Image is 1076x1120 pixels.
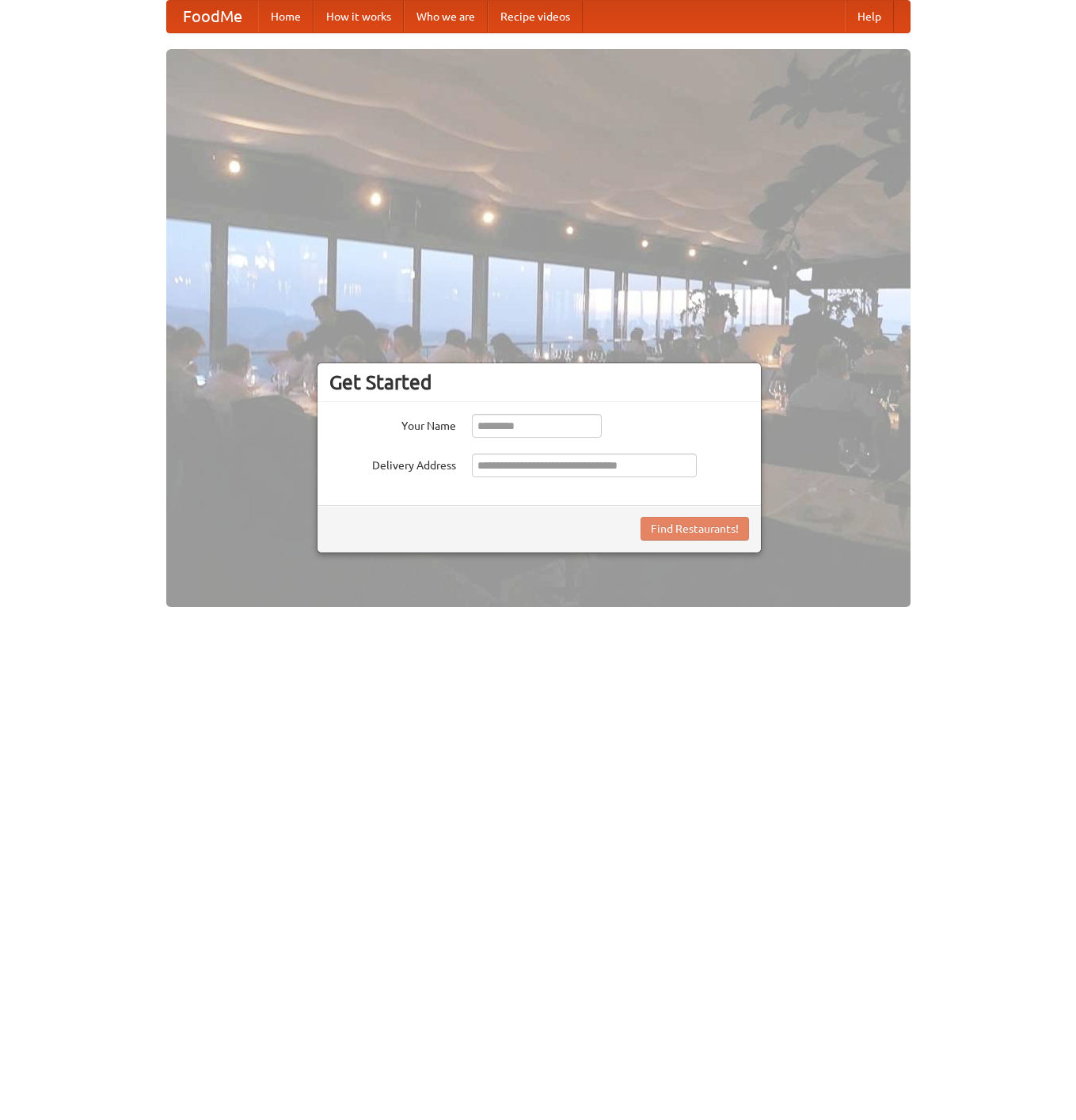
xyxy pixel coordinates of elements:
[314,1,404,32] a: How it works
[329,454,456,473] label: Delivery Address
[845,1,894,32] a: Help
[329,414,456,434] label: Your Name
[488,1,583,32] a: Recipe videos
[167,1,258,32] a: FoodMe
[329,370,749,394] h3: Get Started
[258,1,314,32] a: Home
[641,517,749,541] button: Find Restaurants!
[404,1,488,32] a: Who we are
